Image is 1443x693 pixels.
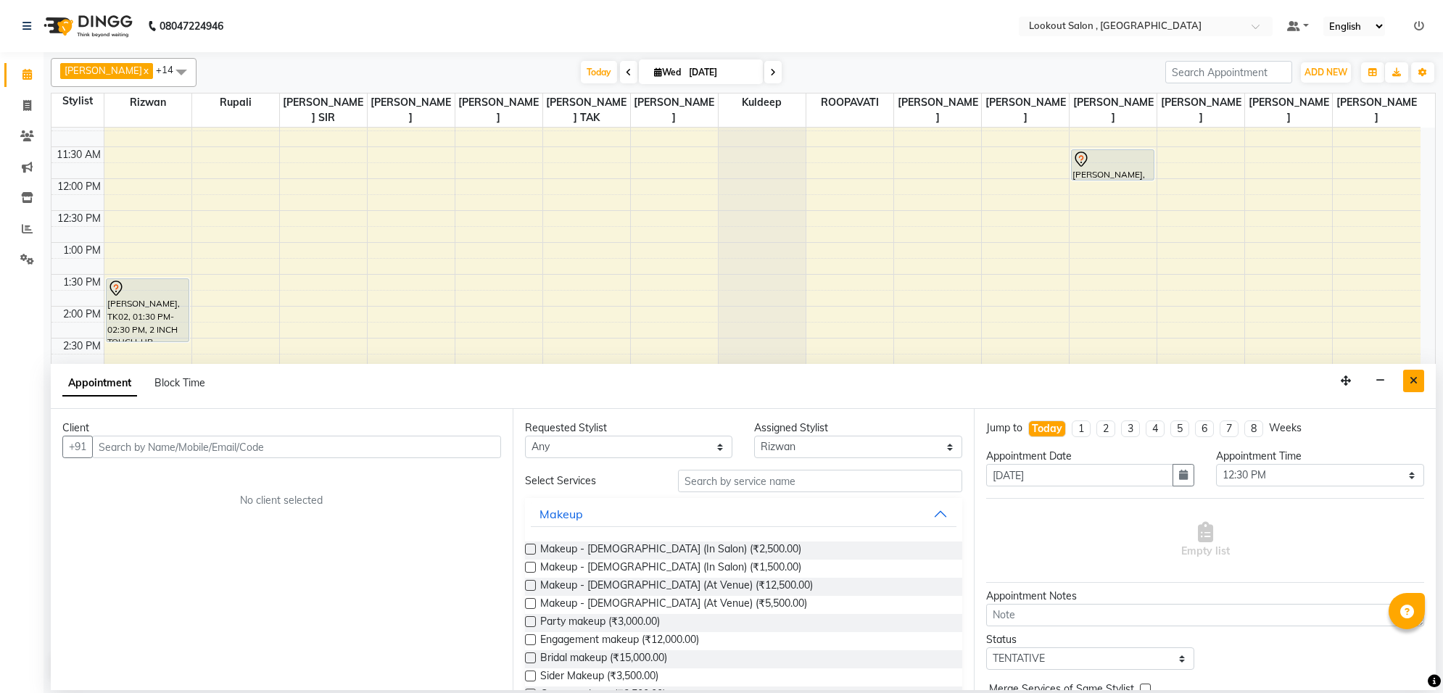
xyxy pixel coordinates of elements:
[719,94,806,112] span: kuldeep
[540,578,813,596] span: Makeup - [DEMOGRAPHIC_DATA] (At Venue) (₹12,500.00)
[62,370,137,397] span: Appointment
[650,67,685,78] span: Wed
[1165,61,1292,83] input: Search Appointment
[754,420,962,436] div: Assigned Stylist
[1220,420,1239,437] li: 7
[525,420,733,436] div: Requested Stylist
[806,94,893,112] span: ROOPAVATI
[160,6,223,46] b: 08047224946
[62,436,93,458] button: +91
[631,94,718,127] span: [PERSON_NAME]
[540,614,660,632] span: Party makeup (₹3,000.00)
[678,470,962,492] input: Search by service name
[986,420,1022,436] div: Jump to
[581,61,617,83] span: Today
[1096,420,1115,437] li: 2
[1269,420,1302,436] div: Weeks
[368,94,455,127] span: [PERSON_NAME]
[51,94,104,109] div: Stylist
[54,179,104,194] div: 12:00 PM
[280,94,367,127] span: [PERSON_NAME] SIR
[455,94,542,127] span: [PERSON_NAME]
[1403,370,1424,392] button: Close
[1305,67,1347,78] span: ADD NEW
[540,650,667,668] span: Bridal makeup (₹15,000.00)
[37,6,136,46] img: logo
[514,473,667,489] div: Select Services
[60,307,104,322] div: 2:00 PM
[107,279,189,341] div: [PERSON_NAME], TK02, 01:30 PM-02:30 PM, 2 INCH TOUCH-UP (WITHOUT [MEDICAL_DATA])
[539,505,583,523] div: Makeup
[1072,420,1091,437] li: 1
[540,541,801,560] span: Makeup - [DEMOGRAPHIC_DATA] (In Salon) (₹2,500.00)
[1072,150,1154,180] div: [PERSON_NAME], TK03, 11:30 AM-12:00 PM, BIKINI FRONT (W)
[540,668,658,686] span: Sider Makeup (₹3,500.00)
[1181,522,1230,559] span: Empty list
[986,464,1173,486] input: yyyy-mm-dd
[60,275,104,290] div: 1:30 PM
[1032,421,1062,436] div: Today
[894,94,981,127] span: [PERSON_NAME]
[142,65,149,76] a: x
[1170,420,1189,437] li: 5
[62,420,501,436] div: Client
[540,632,699,650] span: Engagement makeup (₹12,000.00)
[1216,449,1424,464] div: Appointment Time
[97,493,466,508] div: No client selected
[1301,62,1351,83] button: ADD NEW
[154,376,205,389] span: Block Time
[982,94,1069,127] span: [PERSON_NAME]
[986,632,1194,647] div: Status
[1244,420,1263,437] li: 8
[540,560,801,578] span: Makeup - [DEMOGRAPHIC_DATA] (In Salon) (₹1,500.00)
[54,147,104,162] div: 11:30 AM
[1146,420,1165,437] li: 4
[92,436,501,458] input: Search by Name/Mobile/Email/Code
[1333,94,1421,127] span: [PERSON_NAME]
[986,589,1424,604] div: Appointment Notes
[65,65,142,76] span: [PERSON_NAME]
[104,94,191,112] span: Rizwan
[60,339,104,354] div: 2:30 PM
[1195,420,1214,437] li: 6
[1070,94,1157,127] span: [PERSON_NAME]
[54,211,104,226] div: 12:30 PM
[1121,420,1140,437] li: 3
[531,501,957,527] button: Makeup
[156,64,184,75] span: +14
[543,94,630,127] span: [PERSON_NAME] TAK
[1245,94,1332,127] span: [PERSON_NAME]
[192,94,279,112] span: Rupali
[60,243,104,258] div: 1:00 PM
[685,62,757,83] input: 2025-09-03
[986,449,1194,464] div: Appointment Date
[1157,94,1244,127] span: [PERSON_NAME]
[540,596,807,614] span: Makeup - [DEMOGRAPHIC_DATA] (At Venue) (₹5,500.00)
